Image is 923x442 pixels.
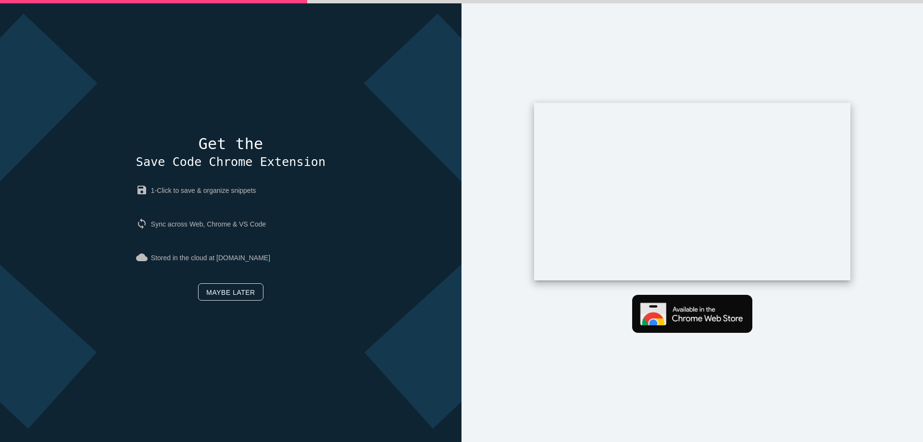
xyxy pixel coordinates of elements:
p: 1-Click to save & organize snippets [136,177,325,204]
i: cloud [136,252,151,263]
span: Save Code Chrome Extension [136,155,325,169]
i: save [136,184,151,196]
img: Get Chrome extension [632,295,752,333]
p: Stored in the cloud at [DOMAIN_NAME] [136,244,325,271]
i: sync [136,218,151,229]
p: Sync across Web, Chrome & VS Code [136,211,325,238]
a: Maybe later [198,283,263,301]
h4: Get the [136,136,325,170]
